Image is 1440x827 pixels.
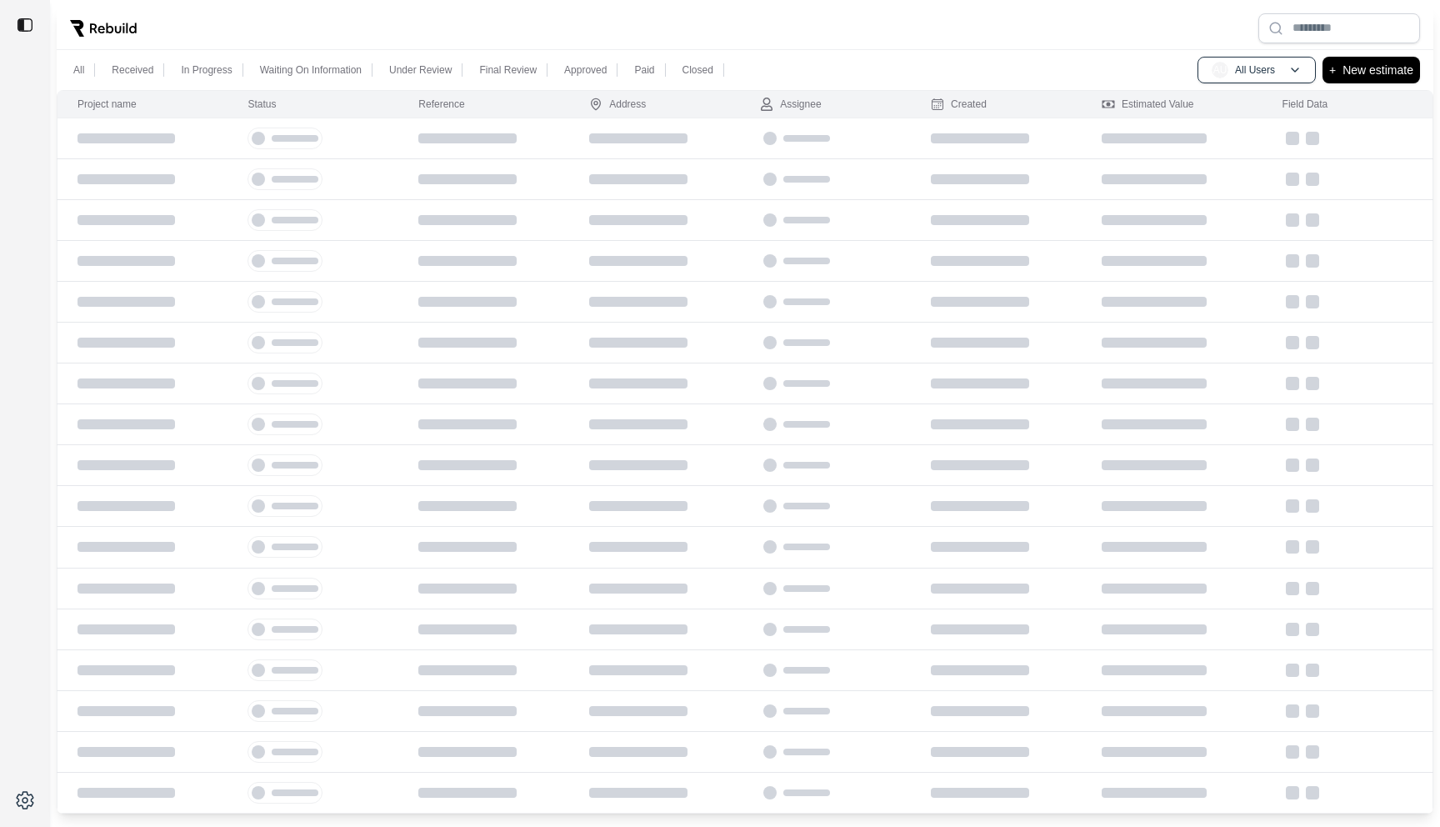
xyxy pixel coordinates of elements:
p: Received [112,63,153,77]
span: AU [1212,62,1228,78]
img: toggle sidebar [17,17,33,33]
p: Final Review [479,63,537,77]
p: Under Review [389,63,452,77]
div: Created [931,98,987,111]
div: Status [247,98,276,111]
div: Estimated Value [1102,98,1194,111]
button: +New estimate [1322,57,1420,83]
p: All [73,63,84,77]
div: Address [589,98,646,111]
p: Paid [634,63,654,77]
button: AUAll Users [1197,57,1316,83]
p: Approved [564,63,607,77]
img: Rebuild [70,20,137,37]
p: In Progress [181,63,232,77]
p: New estimate [1342,60,1413,80]
div: Assignee [760,98,821,111]
div: Project name [77,98,137,111]
p: Waiting On Information [260,63,362,77]
p: + [1329,60,1336,80]
p: Closed [682,63,713,77]
div: Reference [418,98,464,111]
p: All Users [1235,63,1275,77]
div: Field Data [1282,98,1328,111]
